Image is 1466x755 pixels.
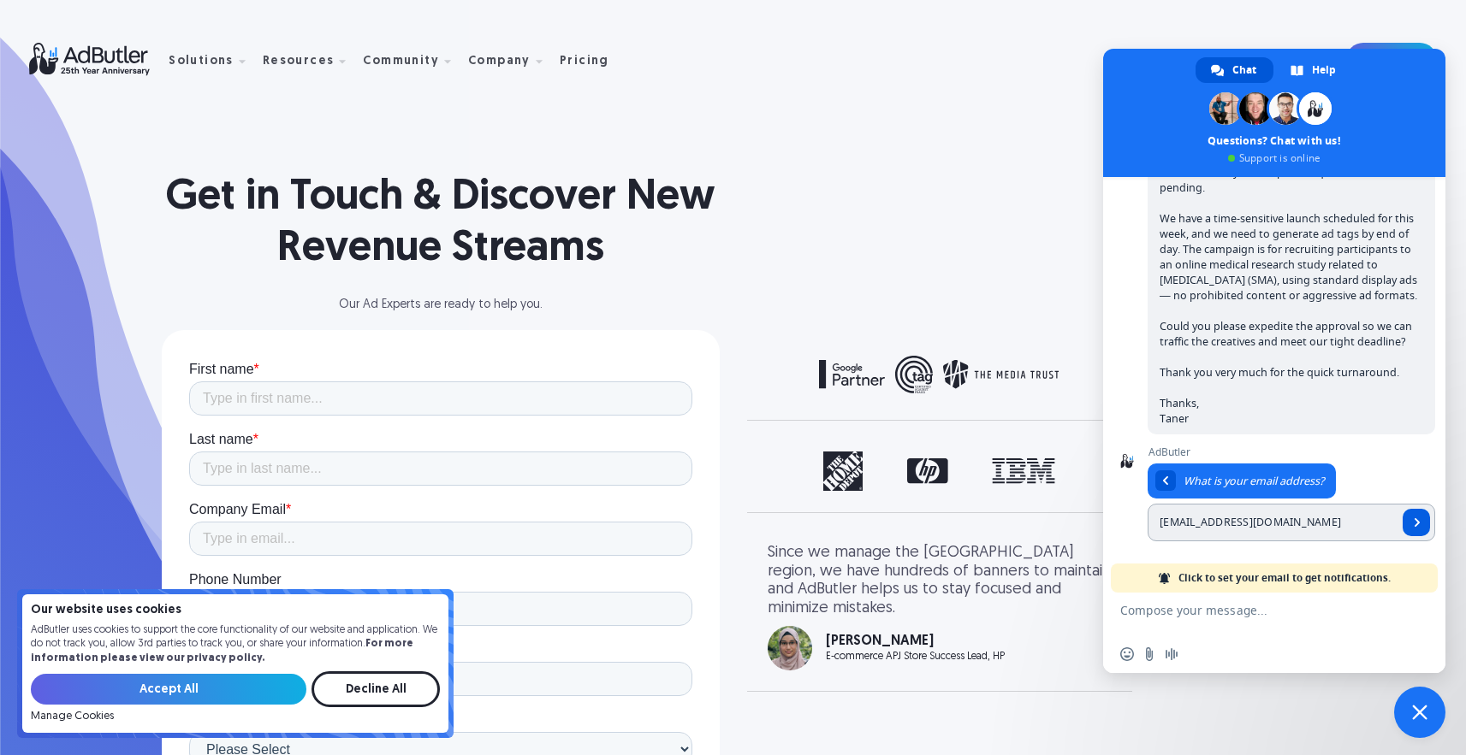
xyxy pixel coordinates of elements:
[1148,504,1398,541] input: Enter your email address...
[768,544,836,670] div: previous slide
[560,52,623,68] a: Pricing
[768,356,1112,399] div: carousel
[31,674,306,705] input: Accept All
[468,56,531,68] div: Company
[1225,43,1336,77] a: Log In
[31,623,440,666] p: AdButler uses cookies to support the core functionality of our website and application. We do not...
[1275,57,1353,83] a: Help
[826,634,1005,648] div: [PERSON_NAME]
[826,652,1005,662] div: E-commerce APJ Store Success Lead, HP
[1184,474,1324,488] span: What is your email address?
[1346,43,1437,77] a: Contact Us
[1403,509,1430,536] a: Send
[1148,446,1435,458] span: AdButler
[31,711,114,723] a: Manage Cookies
[768,451,1112,492] div: carousel
[1394,687,1445,738] a: Close chat
[768,451,1112,492] div: 1 of 3
[363,56,439,68] div: Community
[768,356,1112,393] div: 2 of 2
[768,544,1112,670] div: carousel
[1120,593,1394,635] textarea: Compose your message...
[162,173,720,275] h1: Get in Touch & Discover New Revenue Streams
[169,33,259,87] div: Solutions
[1196,57,1273,83] a: Chat
[169,56,234,68] div: Solutions
[1160,103,1417,426] span: Hi AdButler Support, I signed up for an AdButler account under the email last night and noticed m...
[1120,647,1134,661] span: Insert an emoji
[1165,647,1178,661] span: Audio message
[768,544,1112,670] div: 3 of 3
[768,356,836,399] div: previous slide
[560,56,609,68] div: Pricing
[1143,647,1156,661] span: Send a file
[468,33,556,87] div: Company
[1043,451,1112,492] div: next slide
[162,299,720,311] div: Our Ad Experts are ready to help you.
[263,56,335,68] div: Resources
[312,671,440,707] input: Decline All
[768,544,1112,617] div: Since we manage the [GEOGRAPHIC_DATA] region, we have hundreds of banners to maintain and AdButle...
[363,33,465,87] div: Community
[1312,57,1336,83] span: Help
[31,605,440,616] h4: Our website uses cookies
[1178,563,1391,593] span: Click to set your email to get notifications.
[263,33,360,87] div: Resources
[1232,57,1256,83] span: Chat
[31,671,440,723] form: Email Form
